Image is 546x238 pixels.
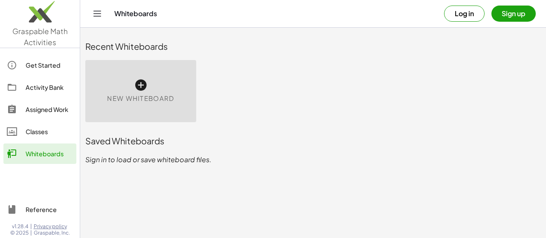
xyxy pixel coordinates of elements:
[34,223,70,230] a: Privacy policy
[26,104,73,115] div: Assigned Work
[85,40,541,52] div: Recent Whiteboards
[85,155,541,165] p: Sign in to load or save whiteboard files.
[491,6,536,22] button: Sign up
[26,204,73,215] div: Reference
[3,199,76,220] a: Reference
[3,143,76,164] a: Whiteboards
[30,229,32,236] span: |
[26,82,73,92] div: Activity Bank
[107,94,174,103] span: New Whiteboard
[3,77,76,97] a: Activity Bank
[3,121,76,142] a: Classes
[85,135,541,147] div: Saved Whiteboards
[30,223,32,230] span: |
[26,60,73,70] div: Get Started
[444,6,485,22] button: Log in
[26,126,73,137] div: Classes
[3,99,76,120] a: Assigned Work
[26,149,73,159] div: Whiteboards
[12,26,68,47] span: Graspable Math Activities
[90,7,104,20] button: Toggle navigation
[12,223,29,230] span: v1.28.4
[3,55,76,75] a: Get Started
[34,229,70,236] span: Graspable, Inc.
[10,229,29,236] span: © 2025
